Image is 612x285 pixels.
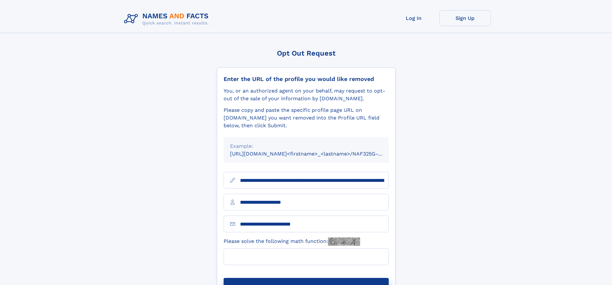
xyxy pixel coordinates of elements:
div: Opt Out Request [217,49,395,57]
div: Example: [230,142,382,150]
div: You, or an authorized agent on your behalf, may request to opt-out of the sale of your informatio... [224,87,389,102]
small: [URL][DOMAIN_NAME]<firstname>_<lastname>/NAF325G-xxxxxxxx [230,151,401,157]
a: Log In [388,10,439,26]
div: Enter the URL of the profile you would like removed [224,76,389,83]
div: Please copy and paste the specific profile page URL on [DOMAIN_NAME] you want removed into the Pr... [224,106,389,129]
label: Please solve the following math function: [224,237,360,246]
img: Logo Names and Facts [121,10,214,28]
a: Sign Up [439,10,491,26]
